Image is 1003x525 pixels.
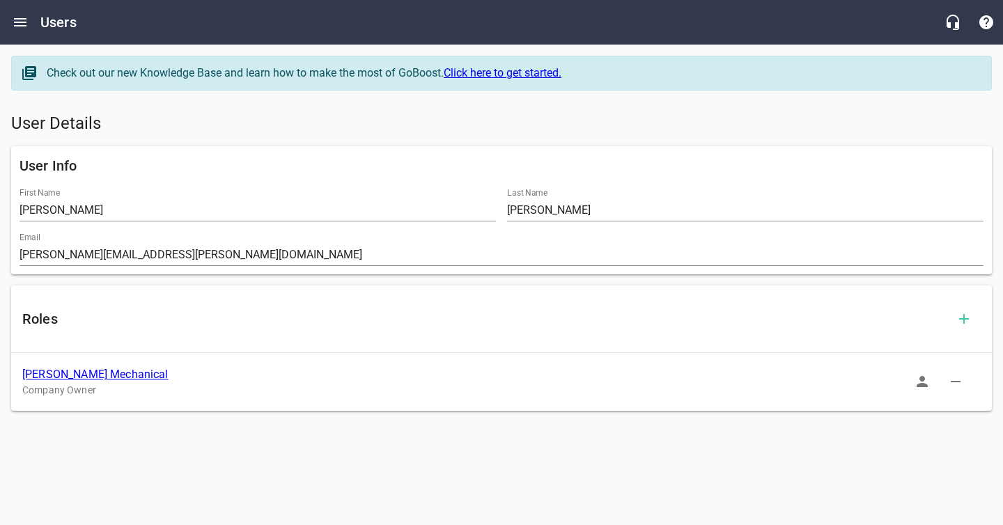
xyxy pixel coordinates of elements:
[3,6,37,39] button: Open drawer
[936,6,970,39] button: Live Chat
[22,368,169,381] a: [PERSON_NAME] Mechanical
[11,113,992,135] h5: User Details
[444,66,561,79] a: Click here to get started.
[40,11,77,33] h6: Users
[22,308,947,330] h6: Roles
[970,6,1003,39] button: Support Portal
[507,189,547,197] label: Last Name
[939,365,972,398] button: Delete Role
[947,302,981,336] button: Add Role
[20,189,60,197] label: First Name
[20,233,40,242] label: Email
[22,383,958,398] p: Company Owner
[905,365,939,398] button: Sign In as Role
[47,65,977,81] div: Check out our new Knowledge Base and learn how to make the most of GoBoost.
[20,155,983,177] h6: User Info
